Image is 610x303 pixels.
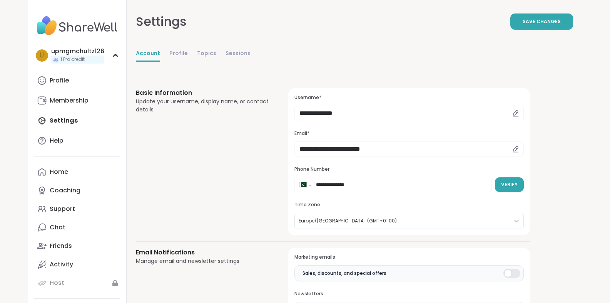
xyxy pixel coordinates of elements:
[34,255,120,274] a: Activity
[495,177,524,192] button: Verify
[294,202,523,208] h3: Time Zone
[510,13,573,30] button: Save Changes
[34,71,120,90] a: Profile
[294,166,523,173] h3: Phone Number
[136,46,160,62] a: Account
[34,181,120,200] a: Coaching
[50,260,73,269] div: Activity
[34,218,120,237] a: Chat
[136,12,187,31] div: Settings
[226,46,251,62] a: Sessions
[136,257,270,265] div: Manage email and newsletter settings
[34,163,120,181] a: Home
[523,18,561,25] span: Save Changes
[50,223,65,232] div: Chat
[50,186,80,195] div: Coaching
[294,130,523,137] h3: Email*
[501,181,518,188] span: Verify
[50,242,72,250] div: Friends
[169,46,188,62] a: Profile
[50,168,68,176] div: Home
[34,237,120,255] a: Friends
[302,270,386,277] span: Sales, discounts, and special offers
[294,94,523,101] h3: Username*
[50,136,64,145] div: Help
[34,12,120,39] img: ShareWell Nav Logo
[136,98,270,114] div: Update your username, display name, or contact details
[40,50,44,61] span: u
[34,200,120,218] a: Support
[34,131,120,150] a: Help
[50,205,75,213] div: Support
[34,91,120,110] a: Membership
[50,76,69,85] div: Profile
[294,254,523,261] h3: Marketing emails
[51,47,104,56] div: upmgmchultz126
[60,56,85,63] span: 1 Pro credit
[136,248,270,257] h3: Email Notifications
[197,46,216,62] a: Topics
[136,88,270,98] h3: Basic Information
[294,291,523,297] h3: Newsletters
[34,274,120,292] a: Host
[50,279,64,287] div: Host
[50,96,89,105] div: Membership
